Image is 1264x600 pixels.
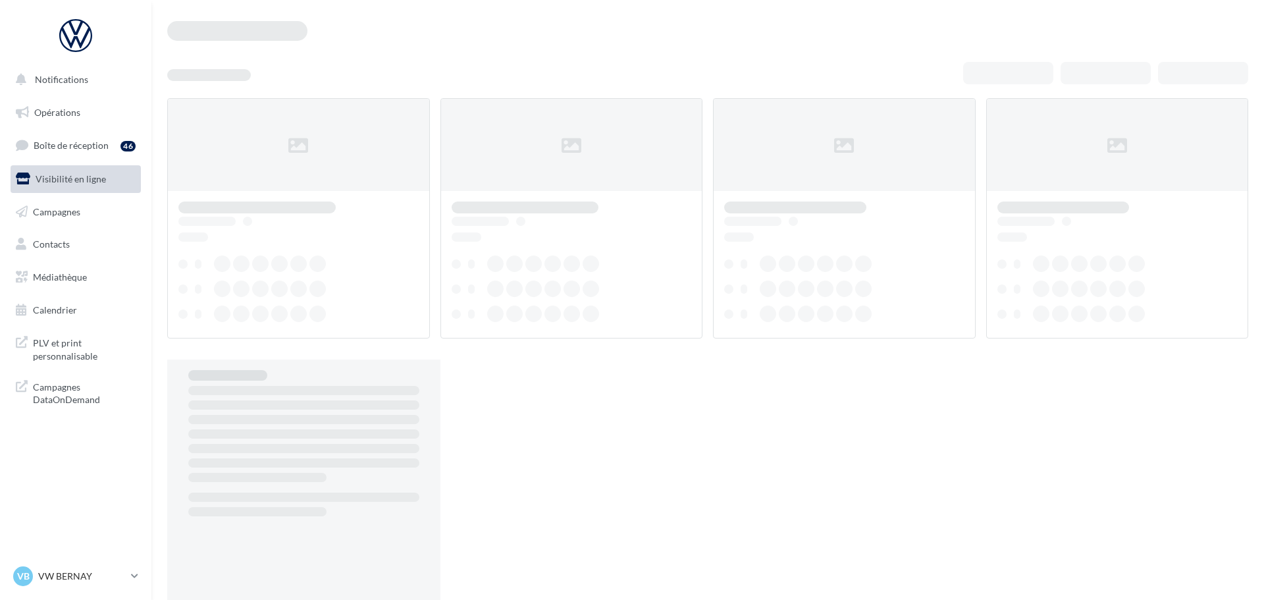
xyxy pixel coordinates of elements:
[120,141,136,151] div: 46
[34,140,109,151] span: Boîte de réception
[8,263,144,291] a: Médiathèque
[8,66,138,94] button: Notifications
[8,296,144,324] a: Calendrier
[8,198,144,226] a: Campagnes
[33,334,136,362] span: PLV et print personnalisable
[33,205,80,217] span: Campagnes
[8,131,144,159] a: Boîte de réception46
[33,304,77,315] span: Calendrier
[35,74,88,85] span: Notifications
[33,238,70,250] span: Contacts
[33,378,136,406] span: Campagnes DataOnDemand
[34,107,80,118] span: Opérations
[17,570,30,583] span: VB
[8,165,144,193] a: Visibilité en ligne
[8,329,144,368] a: PLV et print personnalisable
[33,271,87,283] span: Médiathèque
[8,99,144,126] a: Opérations
[11,564,141,589] a: VB VW BERNAY
[8,231,144,258] a: Contacts
[38,570,126,583] p: VW BERNAY
[8,373,144,412] a: Campagnes DataOnDemand
[36,173,106,184] span: Visibilité en ligne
